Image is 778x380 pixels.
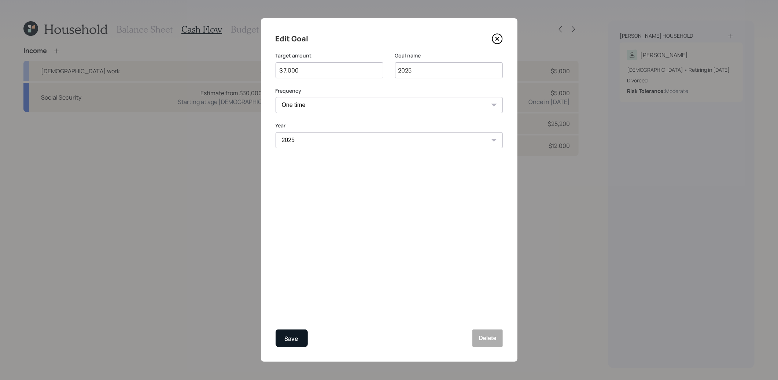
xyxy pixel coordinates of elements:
[276,122,503,129] label: Year
[472,329,502,347] button: Delete
[276,87,503,94] label: Frequency
[285,334,299,344] div: Save
[276,329,308,347] button: Save
[395,52,503,59] label: Goal name
[276,33,309,45] h4: Edit Goal
[276,52,383,59] label: Target amount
